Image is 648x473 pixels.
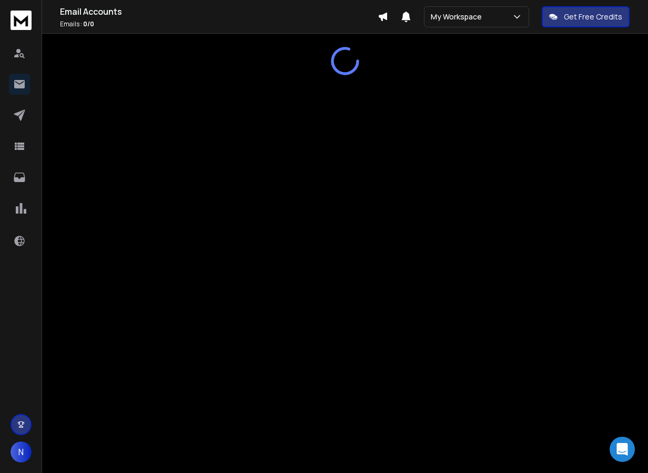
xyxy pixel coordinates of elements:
[542,6,630,27] button: Get Free Credits
[83,19,94,28] span: 0 / 0
[11,11,32,30] img: logo
[60,20,378,28] p: Emails :
[60,5,378,18] h1: Email Accounts
[564,12,622,22] p: Get Free Credits
[610,437,635,462] div: Open Intercom Messenger
[11,441,32,462] button: N
[431,12,486,22] p: My Workspace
